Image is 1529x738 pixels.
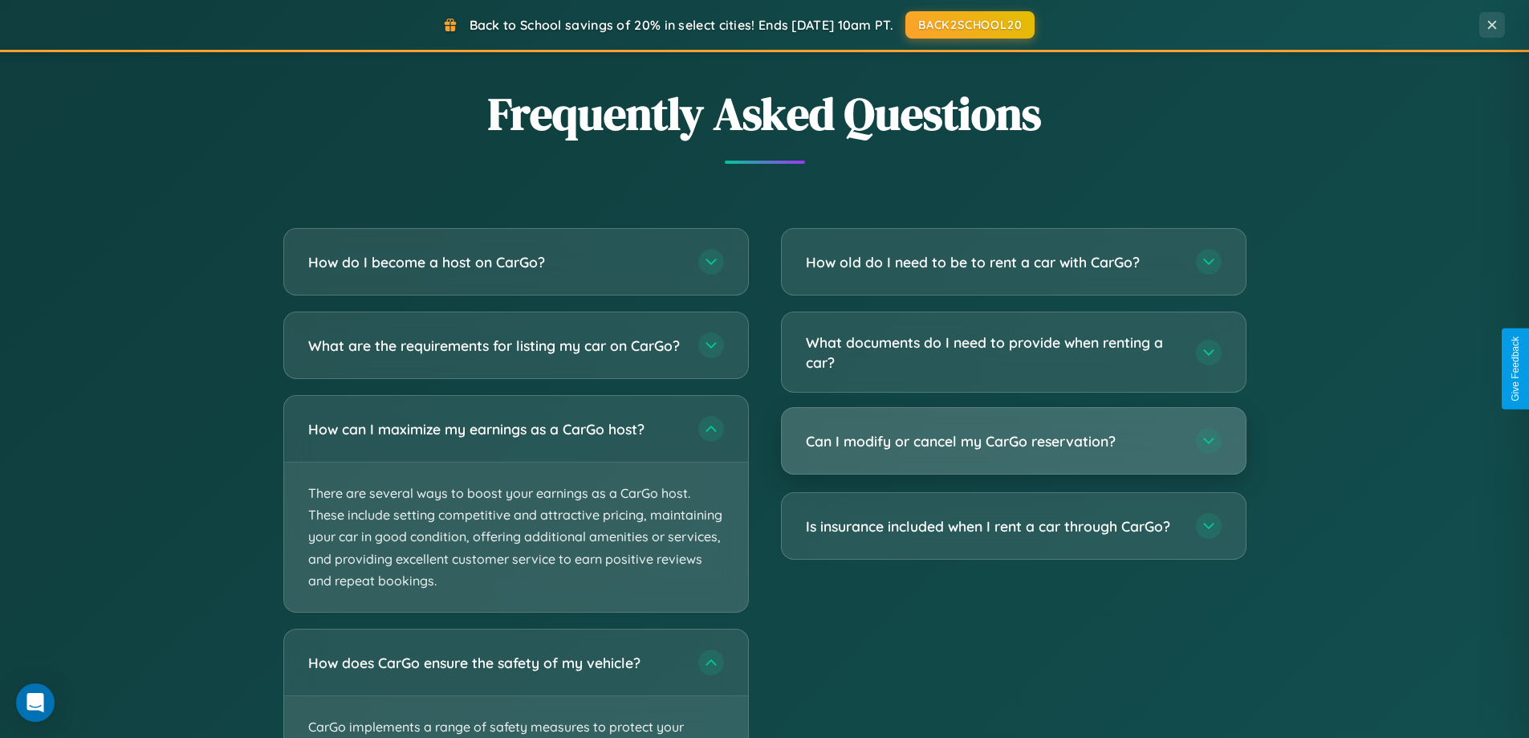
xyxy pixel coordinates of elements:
h3: Can I modify or cancel my CarGo reservation? [806,431,1180,451]
h3: How old do I need to be to rent a car with CarGo? [806,252,1180,272]
p: There are several ways to boost your earnings as a CarGo host. These include setting competitive ... [284,463,748,612]
div: Give Feedback [1510,336,1521,402]
h3: What are the requirements for listing my car on CarGo? [308,336,682,356]
h3: How does CarGo ensure the safety of my vehicle? [308,653,682,673]
h3: Is insurance included when I rent a car through CarGo? [806,516,1180,536]
span: Back to School savings of 20% in select cities! Ends [DATE] 10am PT. [470,17,893,33]
h2: Frequently Asked Questions [283,83,1246,145]
h3: How can I maximize my earnings as a CarGo host? [308,419,682,439]
h3: How do I become a host on CarGo? [308,252,682,272]
h3: What documents do I need to provide when renting a car? [806,332,1180,372]
div: Open Intercom Messenger [16,683,55,722]
button: BACK2SCHOOL20 [905,11,1035,39]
